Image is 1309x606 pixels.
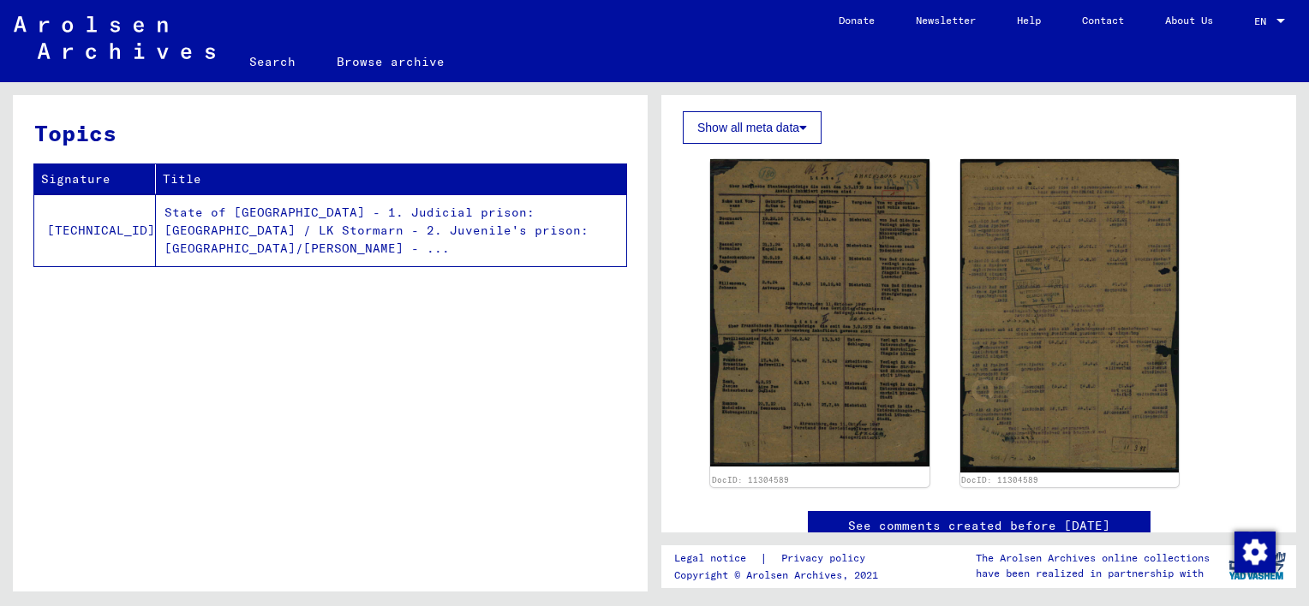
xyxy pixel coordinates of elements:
[156,164,626,194] th: Title
[14,16,215,59] img: Arolsen_neg.svg
[976,550,1210,566] p: The Arolsen Archives online collections
[1254,15,1273,27] span: EN
[674,550,760,567] a: Legal notice
[712,475,789,484] a: DocID: 11304589
[683,111,822,144] button: Show all meta data
[848,517,1110,535] a: See comments created before [DATE]
[1225,544,1289,587] img: yv_logo.png
[34,194,156,266] td: [TECHNICAL_ID]
[1234,532,1276,573] img: Change consent
[710,159,929,466] img: 001.jpg
[960,159,1180,472] img: 002.jpg
[156,194,626,266] td: State of [GEOGRAPHIC_DATA] - 1. Judicial prison: [GEOGRAPHIC_DATA] / LK Stormarn - 2. Juvenile's ...
[961,475,1038,484] a: DocID: 11304589
[229,41,316,82] a: Search
[768,550,886,567] a: Privacy policy
[976,566,1210,581] p: have been realized in partnership with
[674,567,886,583] p: Copyright © Arolsen Archives, 2021
[34,116,625,150] h3: Topics
[34,164,156,194] th: Signature
[674,550,886,567] div: |
[316,41,465,82] a: Browse archive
